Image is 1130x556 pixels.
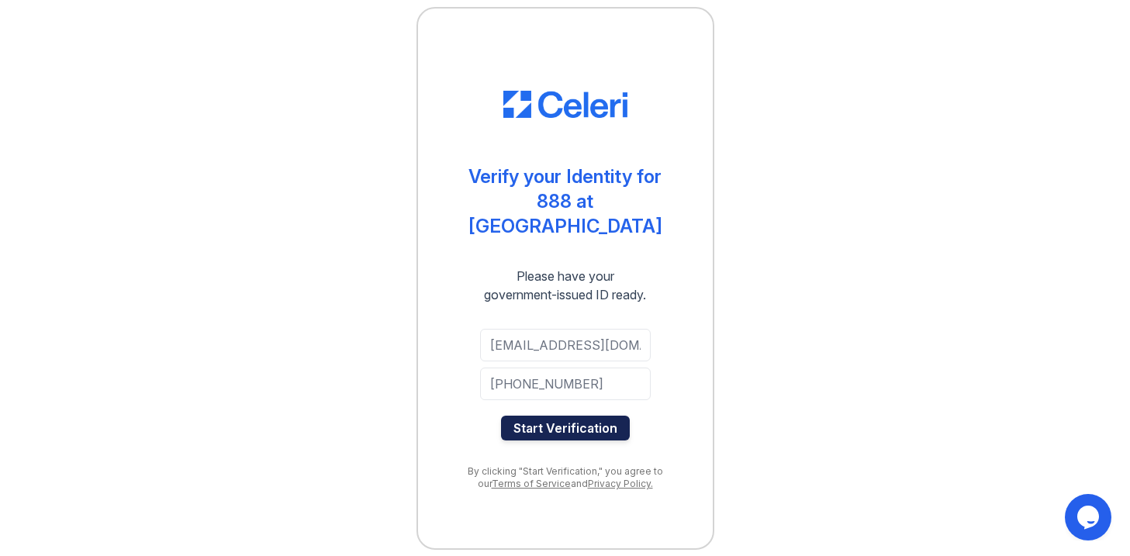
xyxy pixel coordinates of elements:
button: Start Verification [501,416,630,440]
a: Privacy Policy. [588,478,653,489]
img: CE_Logo_Blue-a8612792a0a2168367f1c8372b55b34899dd931a85d93a1a3d3e32e68fde9ad4.png [503,91,627,119]
input: Phone [480,368,651,400]
a: Terms of Service [492,478,571,489]
div: Please have your government-issued ID ready. [456,267,674,304]
iframe: chat widget [1065,494,1114,540]
input: Email [480,329,651,361]
div: By clicking "Start Verification," you agree to our and [449,465,682,490]
div: Verify your Identity for 888 at [GEOGRAPHIC_DATA] [449,164,682,239]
